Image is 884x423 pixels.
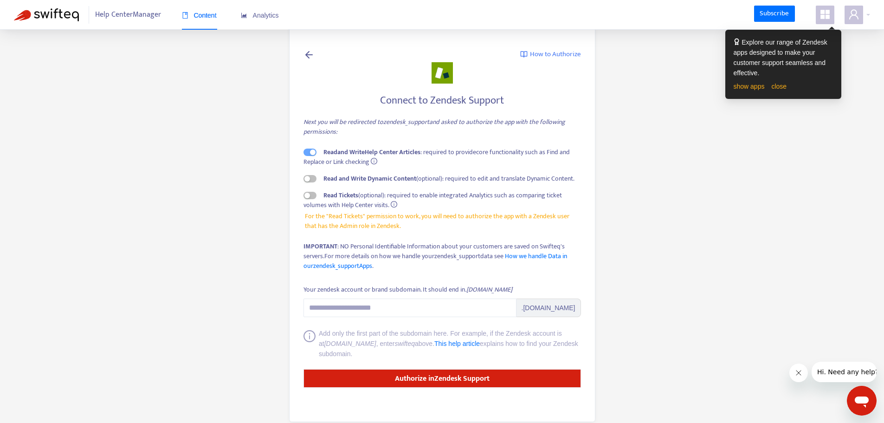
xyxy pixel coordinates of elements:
span: Analytics [241,12,279,19]
iframe: Button to launch messaging window [847,386,877,416]
span: (optional): required to enable integrated Analytics such as comparing ticket volumes with Help Ce... [303,190,562,210]
strong: Read and Write Dynamic Content [323,173,416,184]
i: .[DOMAIN_NAME] [465,284,512,295]
strong: Read and Write Help Center Articles [323,147,420,157]
div: Explore our range of Zendesk apps designed to make your customer support seamless and effective. [734,37,833,78]
iframe: Message from company [812,362,877,382]
span: Hi. Need any help? [6,7,67,14]
span: (optional): required to edit and translate Dynamic Content. [323,173,574,184]
strong: IMPORTANT [303,241,337,252]
a: Subscribe [754,6,795,22]
i: [DOMAIN_NAME] [324,340,376,347]
div: Your zendesk account or brand subdomain. It should end in [303,285,512,295]
span: info-circle [391,201,397,208]
span: .[DOMAIN_NAME] [516,299,581,317]
div: Add only the first part of the subdomain here. For example, if the Zendesk account is at , enter ... [319,328,581,359]
img: zendesk_support.png [432,62,453,84]
iframe: Close message [789,364,808,382]
span: appstore [819,9,831,20]
h4: Connect to Zendesk Support [303,94,581,107]
span: How to Authorize [530,49,581,60]
span: : required to provide core functionality such as Find and Replace or Link checking [303,147,570,167]
i: swifteq [394,340,415,347]
a: How we handle Data in ourzendesk_supportApps [303,251,567,271]
a: show apps [734,83,765,90]
span: info-circle [371,158,377,164]
span: Content [182,12,217,19]
a: This help article [434,340,480,347]
strong: Authorize in Zendesk Support [395,372,490,385]
div: : NO Personal Identifiable Information about your customers are saved on Swifteq's servers. [303,241,581,271]
span: area-chart [241,12,247,19]
span: For more details on how we handle your zendesk_support data see . [303,251,567,271]
span: user [848,9,859,20]
a: How to Authorize [520,49,581,60]
span: For the "Read Tickets" permission to work, you will need to authorize the app with a Zendesk user... [305,211,579,231]
span: Help Center Manager [95,6,161,24]
img: image-link [520,51,528,58]
img: Swifteq [14,8,79,21]
button: Authorize inZendesk Support [303,369,581,388]
strong: Read Tickets [323,190,358,201]
span: book [182,12,188,19]
a: close [771,83,787,90]
i: Next you will be redirected to zendesk_support and asked to authorize the app with the following ... [303,117,565,137]
span: info-circle [303,330,316,359]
